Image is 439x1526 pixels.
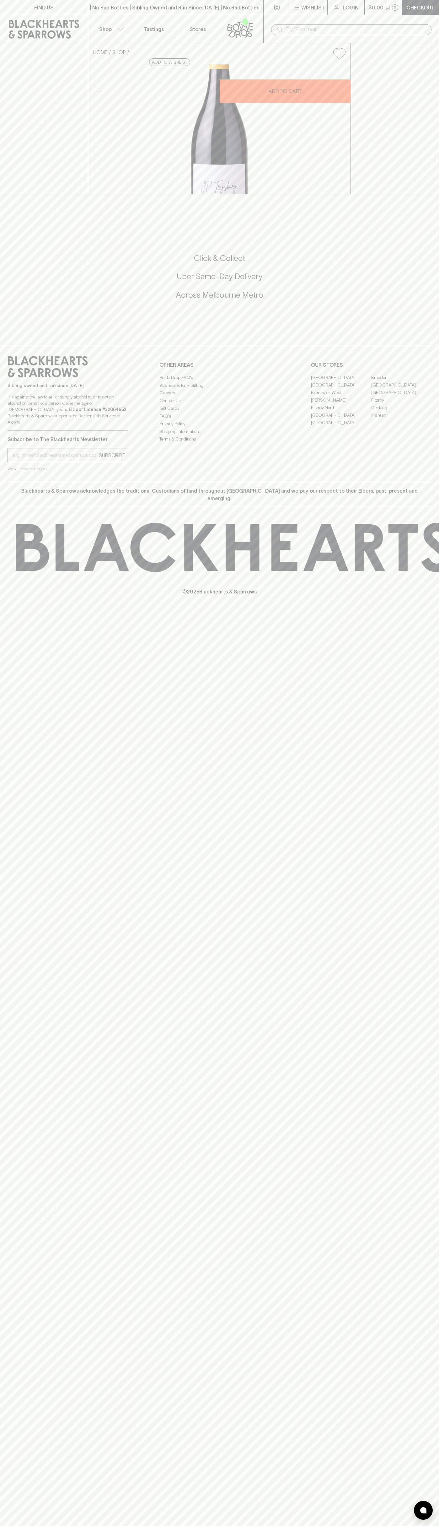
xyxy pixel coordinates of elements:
[371,389,431,396] a: [GEOGRAPHIC_DATA]
[8,290,431,300] h5: Across Melbourne Metro
[8,394,128,425] p: It is against the law to sell or supply alcohol to, or to obtain alcohol on behalf of a person un...
[159,381,280,389] a: Business & Bulk Gifting
[159,405,280,412] a: Gift Cards
[149,58,190,66] button: Add to wishlist
[159,374,280,381] a: Bottle Drop FAQ's
[406,4,435,11] p: Checkout
[311,404,371,411] a: Fitzroy North
[159,389,280,397] a: Careers
[144,25,164,33] p: Tastings
[69,407,126,412] strong: Liquor License #32064953
[159,361,280,369] p: OTHER AREAS
[371,381,431,389] a: [GEOGRAPHIC_DATA]
[331,46,348,62] button: Add to wishlist
[343,4,359,11] p: Login
[311,361,431,369] p: OUR STORES
[8,253,431,263] h5: Click & Collect
[371,411,431,419] a: Prahran
[8,271,431,282] h5: Uber Same-Day Delivery
[286,24,426,35] input: Try "Pinot noir"
[159,397,280,404] a: Contact Us
[394,6,396,9] p: 0
[8,382,128,389] p: Sibling owned and run since [DATE]
[159,412,280,420] a: FAQ's
[368,4,383,11] p: $0.00
[311,419,371,426] a: [GEOGRAPHIC_DATA]
[311,411,371,419] a: [GEOGRAPHIC_DATA]
[301,4,325,11] p: Wishlist
[159,420,280,428] a: Privacy Policy
[132,15,176,43] a: Tastings
[371,396,431,404] a: Fitzroy
[420,1507,426,1513] img: bubble-icon
[311,381,371,389] a: [GEOGRAPHIC_DATA]
[88,15,132,43] button: Shop
[311,389,371,396] a: Brunswick West
[93,49,108,55] a: HOME
[88,64,351,194] img: 38831.png
[176,15,220,43] a: Stores
[96,448,128,462] button: SUBSCRIBE
[99,25,112,33] p: Shop
[311,396,371,404] a: [PERSON_NAME]
[8,466,128,472] p: We will never spam you
[34,4,54,11] p: FIND US
[99,452,125,459] p: SUBSCRIBE
[190,25,206,33] p: Stores
[159,428,280,435] a: Shipping Information
[12,487,427,502] p: Blackhearts & Sparrows acknowledges the traditional Custodians of land throughout [GEOGRAPHIC_DAT...
[269,87,302,95] p: ADD TO CART
[371,404,431,411] a: Geelong
[371,374,431,381] a: Braddon
[8,228,431,333] div: Call to action block
[13,450,96,460] input: e.g. jane@blackheartsandsparrows.com.au
[220,79,351,103] button: ADD TO CART
[112,49,126,55] a: SHOP
[8,436,128,443] p: Subscribe to The Blackhearts Newsletter
[311,374,371,381] a: [GEOGRAPHIC_DATA]
[159,436,280,443] a: Terms & Conditions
